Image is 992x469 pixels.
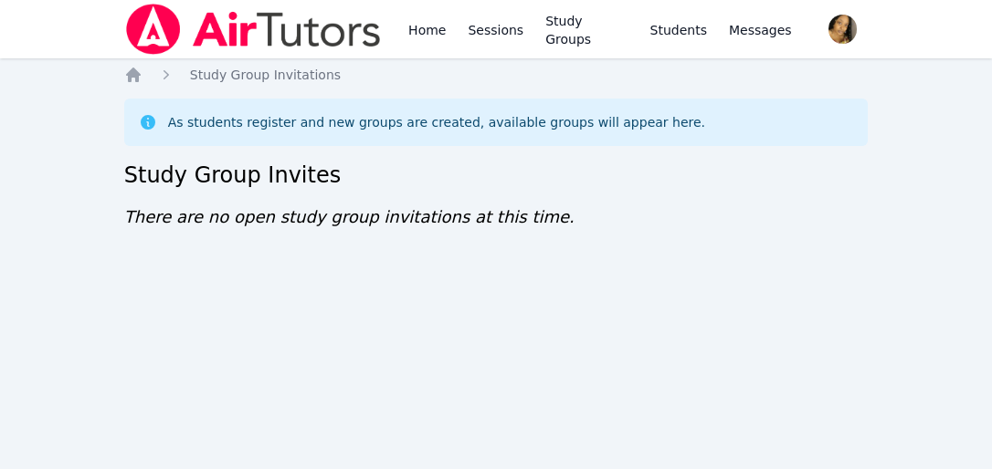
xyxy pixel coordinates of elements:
span: Messages [729,21,792,39]
div: As students register and new groups are created, available groups will appear here. [168,113,705,131]
h2: Study Group Invites [124,161,869,190]
nav: Breadcrumb [124,66,869,84]
img: Air Tutors [124,4,383,55]
span: Study Group Invitations [190,68,341,82]
a: Study Group Invitations [190,66,341,84]
span: There are no open study group invitations at this time. [124,207,575,226]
